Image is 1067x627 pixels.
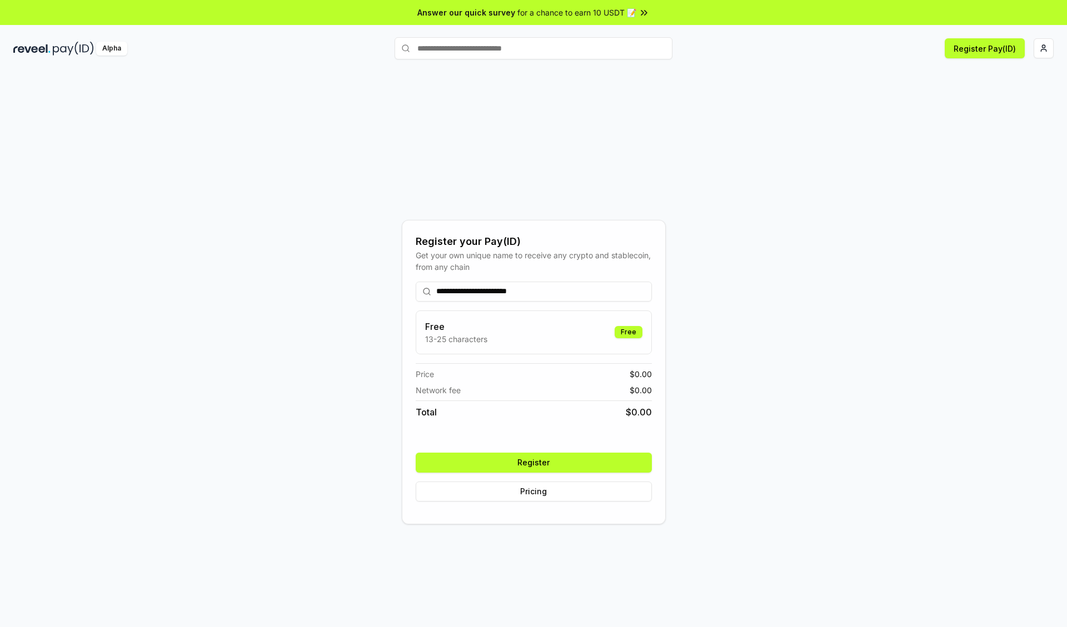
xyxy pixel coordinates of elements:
[630,384,652,396] span: $ 0.00
[416,405,437,419] span: Total
[416,453,652,473] button: Register
[517,7,636,18] span: for a chance to earn 10 USDT 📝
[626,405,652,419] span: $ 0.00
[96,42,127,56] div: Alpha
[416,481,652,501] button: Pricing
[416,384,461,396] span: Network fee
[416,249,652,273] div: Get your own unique name to receive any crypto and stablecoin, from any chain
[945,38,1025,58] button: Register Pay(ID)
[630,368,652,380] span: $ 0.00
[615,326,642,338] div: Free
[417,7,515,18] span: Answer our quick survey
[425,320,487,333] h3: Free
[13,42,51,56] img: reveel_dark
[416,234,652,249] div: Register your Pay(ID)
[425,333,487,345] p: 13-25 characters
[53,42,94,56] img: pay_id
[416,368,434,380] span: Price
